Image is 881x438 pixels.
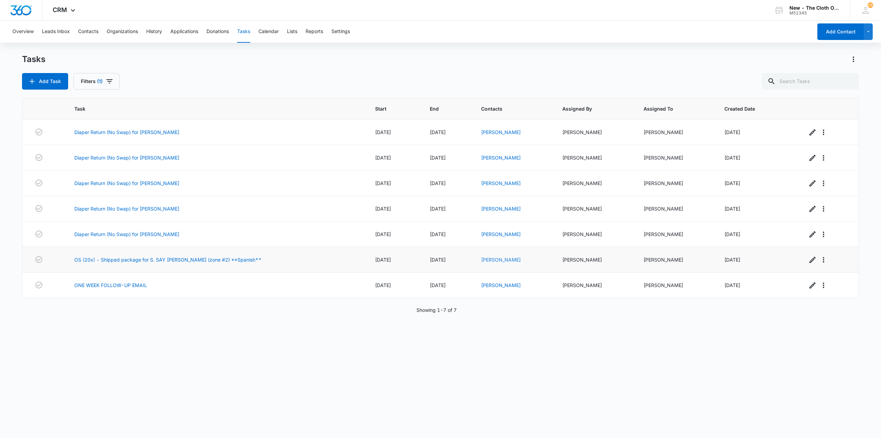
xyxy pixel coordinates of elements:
[644,205,708,212] div: [PERSON_NAME]
[97,79,103,84] span: (1)
[724,105,781,112] span: Created Date
[306,21,323,43] button: Reports
[724,231,740,237] span: [DATE]
[375,155,391,161] span: [DATE]
[789,5,840,11] div: account name
[74,105,349,112] span: Task
[724,257,740,263] span: [DATE]
[74,180,179,187] a: Diaper Return (No Swap) for [PERSON_NAME]
[644,231,708,238] div: [PERSON_NAME]
[206,21,229,43] button: Donations
[74,205,179,212] a: Diaper Return (No Swap) for [PERSON_NAME]
[107,21,138,43] button: Organizations
[562,256,627,263] div: [PERSON_NAME]
[724,206,740,212] span: [DATE]
[375,282,391,288] span: [DATE]
[331,21,350,43] button: Settings
[430,180,446,186] span: [DATE]
[644,256,708,263] div: [PERSON_NAME]
[12,21,34,43] button: Overview
[762,73,859,90] input: Search Tasks
[78,21,98,43] button: Contacts
[644,282,708,289] div: [PERSON_NAME]
[481,257,521,263] a: [PERSON_NAME]
[644,105,698,112] span: Assigned To
[74,154,179,161] a: Diaper Return (No Swap) for [PERSON_NAME]
[375,180,391,186] span: [DATE]
[562,154,627,161] div: [PERSON_NAME]
[562,282,627,289] div: [PERSON_NAME]
[724,155,740,161] span: [DATE]
[146,21,162,43] button: History
[430,231,446,237] span: [DATE]
[430,282,446,288] span: [DATE]
[258,21,279,43] button: Calendar
[375,206,391,212] span: [DATE]
[74,129,179,136] a: Diaper Return (No Swap) for [PERSON_NAME]
[724,129,740,135] span: [DATE]
[562,180,627,187] div: [PERSON_NAME]
[375,105,403,112] span: Start
[481,155,521,161] a: [PERSON_NAME]
[22,54,45,64] h1: Tasks
[430,257,446,263] span: [DATE]
[562,231,627,238] div: [PERSON_NAME]
[237,21,250,43] button: Tasks
[42,21,70,43] button: Leads Inbox
[53,6,67,13] span: CRM
[481,206,521,212] a: [PERSON_NAME]
[562,105,617,112] span: Assigned By
[481,129,521,135] a: [PERSON_NAME]
[170,21,198,43] button: Applications
[287,21,297,43] button: Lists
[22,73,68,90] button: Add Task
[848,54,859,65] button: Actions
[430,129,446,135] span: [DATE]
[375,231,391,237] span: [DATE]
[481,180,521,186] a: [PERSON_NAME]
[789,11,840,16] div: account id
[562,129,627,136] div: [PERSON_NAME]
[481,105,536,112] span: Contacts
[868,2,873,8] div: notifications count
[644,154,708,161] div: [PERSON_NAME]
[724,180,740,186] span: [DATE]
[430,206,446,212] span: [DATE]
[817,23,864,40] button: Add Contact
[724,282,740,288] span: [DATE]
[481,282,521,288] a: [PERSON_NAME]
[644,180,708,187] div: [PERSON_NAME]
[375,129,391,135] span: [DATE]
[562,205,627,212] div: [PERSON_NAME]
[430,105,455,112] span: End
[868,2,873,8] span: 25
[74,231,179,238] a: Diaper Return (No Swap) for [PERSON_NAME]
[430,155,446,161] span: [DATE]
[74,73,119,90] button: Filters(1)
[481,231,521,237] a: [PERSON_NAME]
[375,257,391,263] span: [DATE]
[74,282,147,289] a: ONE WEEK FOLLOW-UP EMAIL
[644,129,708,136] div: [PERSON_NAME]
[74,256,262,263] a: OS (20x) - Shipped package for S. SAY [PERSON_NAME] (zone #2) **Spanish**
[416,306,457,314] p: Showing 1-7 of 7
